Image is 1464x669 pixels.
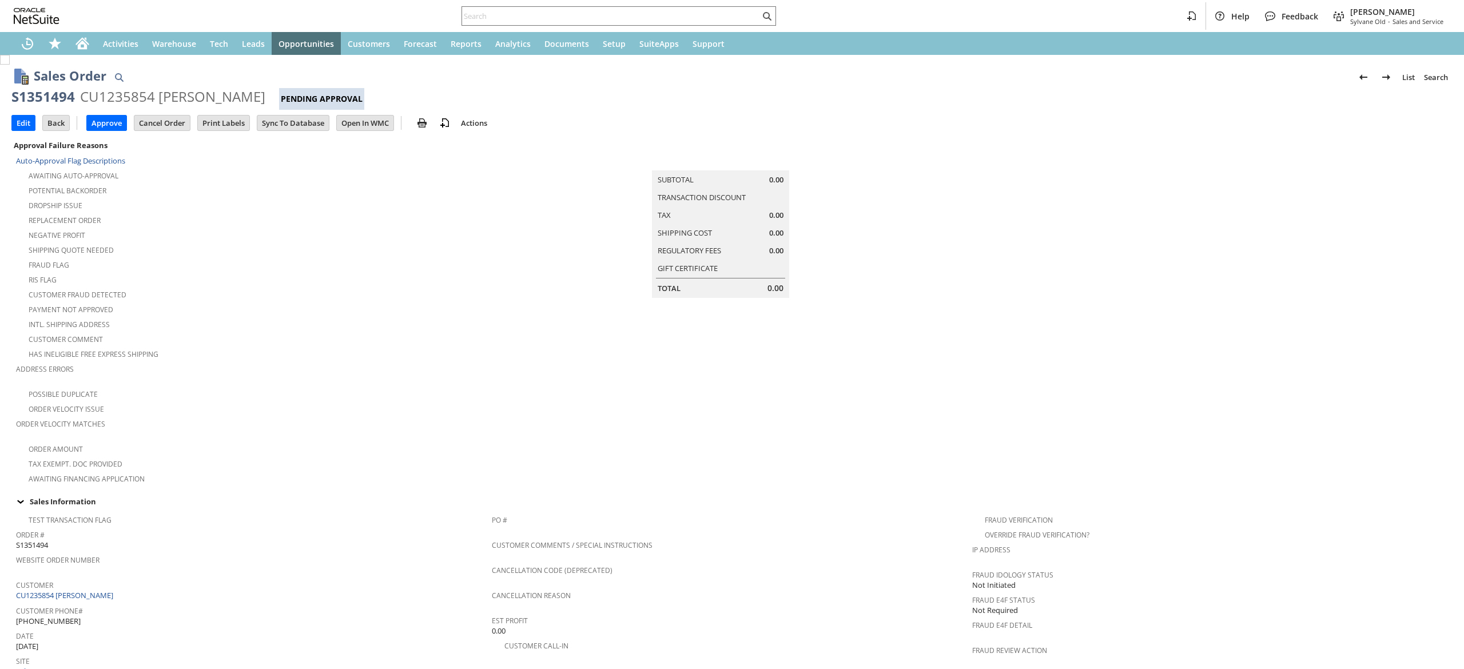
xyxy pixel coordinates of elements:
a: Home [69,32,96,55]
a: Reports [444,32,488,55]
a: Fraud Verification [985,515,1053,525]
span: Analytics [495,38,531,49]
a: Customer Fraud Detected [29,290,126,300]
a: Shipping Quote Needed [29,245,114,255]
a: Awaiting Financing Application [29,474,145,484]
a: Leads [235,32,272,55]
div: Pending Approval [279,88,364,110]
h1: Sales Order [34,66,106,85]
svg: Home [75,37,89,50]
span: Activities [103,38,138,49]
div: S1351494 [11,87,75,106]
svg: Shortcuts [48,37,62,50]
span: [PERSON_NAME] [1350,6,1443,17]
caption: Summary [652,152,789,170]
div: Approval Failure Reasons [11,138,487,153]
a: Customer Comment [29,334,103,344]
a: Gift Certificate [658,263,718,273]
span: Setup [603,38,626,49]
a: Shipping Cost [658,228,712,238]
a: Total [658,283,681,293]
a: Has Ineligible Free Express Shipping [29,349,158,359]
a: Actions [456,118,492,128]
input: Back [43,116,69,130]
a: Tech [203,32,235,55]
span: Tech [210,38,228,49]
a: Order Velocity Issue [29,404,104,414]
a: Activities [96,32,145,55]
img: Previous [1356,70,1370,84]
input: Print Labels [198,116,249,130]
svg: Search [760,9,774,23]
img: print.svg [415,116,429,130]
a: Customer Call-in [504,641,568,651]
div: Sales Information [11,494,1448,509]
input: Sync To Database [257,116,329,130]
a: Payment not approved [29,305,113,314]
td: Sales Information [11,494,1453,509]
input: Edit [12,116,35,130]
a: Order # [16,530,45,540]
span: Leads [242,38,265,49]
a: Recent Records [14,32,41,55]
input: Search [462,9,760,23]
a: Cancellation Code (deprecated) [492,566,612,575]
a: Order Velocity Matches [16,419,105,429]
span: [DATE] [16,641,38,652]
a: Customer Comments / Special Instructions [492,540,653,550]
a: Warehouse [145,32,203,55]
a: Negative Profit [29,230,85,240]
input: Cancel Order [134,116,190,130]
span: Customers [348,38,390,49]
a: Address Errors [16,364,74,374]
img: Quick Find [112,70,126,84]
span: Not Initiated [972,580,1016,591]
input: Open In WMC [337,116,393,130]
a: Potential Backorder [29,186,106,196]
a: Customer [16,580,53,590]
a: Site [16,656,30,666]
a: IP Address [972,545,1011,555]
span: Sylvane Old [1350,17,1386,26]
a: Fraud Review Action [972,646,1047,655]
a: CU1235854 [PERSON_NAME] [16,590,116,600]
a: Tax Exempt. Doc Provided [29,459,122,469]
a: Fraud Idology Status [972,570,1053,580]
a: Opportunities [272,32,341,55]
a: SuiteApps [632,32,686,55]
a: Forecast [397,32,444,55]
a: Possible Duplicate [29,389,98,399]
span: 0.00 [492,626,506,636]
span: 0.00 [767,282,783,294]
span: 0.00 [769,228,783,238]
span: Not Required [972,605,1018,616]
span: Documents [544,38,589,49]
a: Regulatory Fees [658,245,721,256]
a: PO # [492,515,507,525]
a: Intl. Shipping Address [29,320,110,329]
a: Est Profit [492,616,528,626]
span: Forecast [404,38,437,49]
svg: logo [14,8,59,24]
a: Order Amount [29,444,83,454]
a: Setup [596,32,632,55]
span: S1351494 [16,540,48,551]
span: 0.00 [769,174,783,185]
span: Feedback [1282,11,1318,22]
a: Date [16,631,34,641]
svg: Recent Records [21,37,34,50]
a: Subtotal [658,174,694,185]
input: Approve [87,116,126,130]
a: Tax [658,210,671,220]
div: CU1235854 [PERSON_NAME] [80,87,265,106]
a: Dropship Issue [29,201,82,210]
a: Customer Phone# [16,606,83,616]
span: Support [693,38,725,49]
span: [PHONE_NUMBER] [16,616,81,627]
a: List [1398,68,1419,86]
a: Analytics [488,32,538,55]
span: Sales and Service [1393,17,1443,26]
a: Fraud E4F Status [972,595,1035,605]
a: Support [686,32,731,55]
a: Customers [341,32,397,55]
